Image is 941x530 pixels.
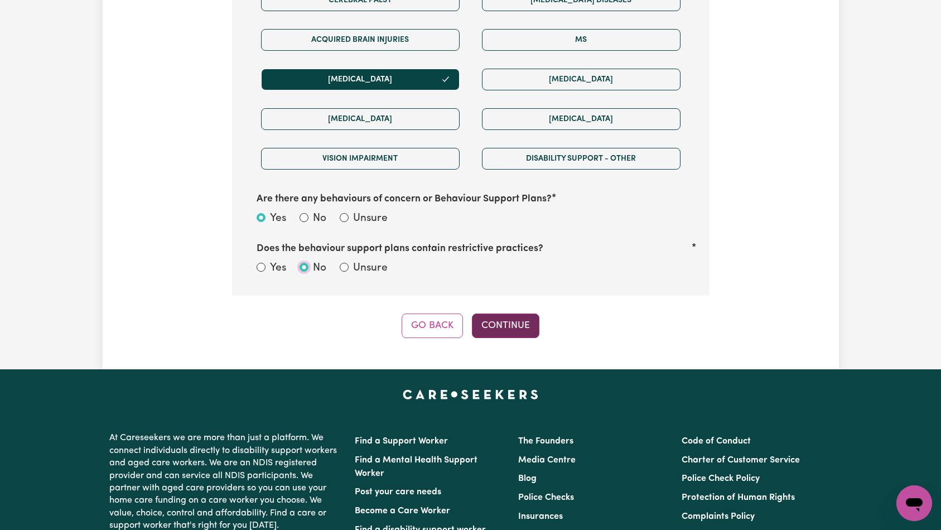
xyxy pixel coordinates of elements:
a: Code of Conduct [682,437,751,446]
label: Are there any behaviours of concern or Behaviour Support Plans? [257,192,552,206]
button: Vision impairment [261,148,460,170]
a: The Founders [518,437,573,446]
a: Post your care needs [355,488,441,497]
label: No [313,261,326,277]
button: Go Back [402,314,463,338]
a: Complaints Policy [682,512,755,521]
button: [MEDICAL_DATA] [482,108,681,130]
a: Charter of Customer Service [682,456,800,465]
iframe: Button to launch messaging window [896,485,932,521]
a: Become a Care Worker [355,507,450,515]
label: Unsure [353,261,388,277]
label: Yes [270,261,286,277]
a: Police Check Policy [682,474,760,483]
button: Continue [472,314,539,338]
button: Disability support - Other [482,148,681,170]
label: Unsure [353,211,388,227]
label: Yes [270,211,286,227]
button: [MEDICAL_DATA] [482,69,681,90]
a: Media Centre [518,456,576,465]
a: Find a Mental Health Support Worker [355,456,477,478]
button: Acquired Brain Injuries [261,29,460,51]
a: Find a Support Worker [355,437,448,446]
a: Insurances [518,512,563,521]
button: [MEDICAL_DATA] [261,108,460,130]
a: Careseekers home page [403,389,538,398]
a: Police Checks [518,493,574,502]
a: Protection of Human Rights [682,493,795,502]
button: [MEDICAL_DATA] [261,69,460,90]
button: MS [482,29,681,51]
label: No [313,211,326,227]
a: Blog [518,474,537,483]
label: Does the behaviour support plans contain restrictive practices? [250,242,692,256]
